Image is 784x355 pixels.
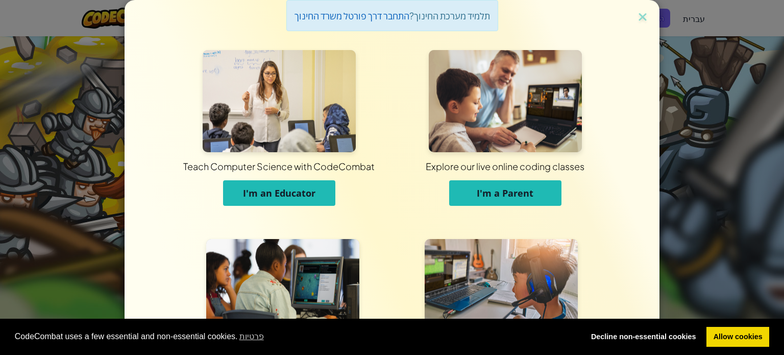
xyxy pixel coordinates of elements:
a: allow cookies [706,327,769,347]
a: learn more about cookies [238,329,265,344]
img: For Educators [203,50,356,152]
a: התחבר דרך פורטל משרד החינוך [295,10,409,21]
span: I'm an Educator [243,187,315,199]
img: For Parents [429,50,582,152]
a: deny cookies [584,327,703,347]
img: close icon [636,10,649,26]
img: For Individuals [425,239,578,341]
button: I'm a Parent [449,180,561,206]
img: For Students [206,239,359,341]
span: תלמיד מערכת החינוך? [409,10,490,21]
div: Explore our live online coding classes [242,160,768,173]
span: I'm a Parent [477,187,533,199]
span: CodeCombat uses a few essential and non-essential cookies. [15,329,576,344]
button: I'm an Educator [223,180,335,206]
